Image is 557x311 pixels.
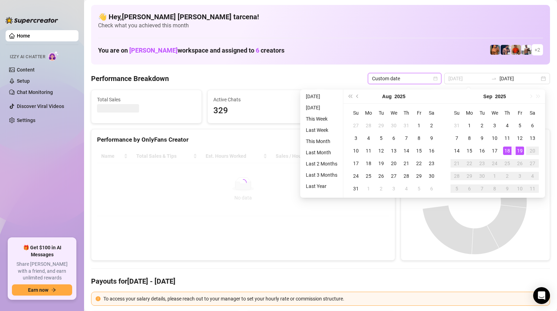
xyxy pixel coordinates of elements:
[402,121,411,130] div: 31
[10,54,45,60] span: Izzy AI Chatter
[98,12,543,22] h4: 👋 Hey, [PERSON_NAME] [PERSON_NAME] tarcena !
[375,107,387,119] th: Tu
[303,137,340,146] li: This Month
[346,89,354,103] button: Last year (Control + left)
[387,107,400,119] th: We
[528,159,537,168] div: 27
[415,184,423,193] div: 5
[465,134,474,142] div: 8
[390,134,398,142] div: 6
[488,132,501,144] td: 2025-09-10
[415,134,423,142] div: 8
[48,51,59,61] img: AI Chatter
[476,182,488,195] td: 2025-10-07
[516,184,524,193] div: 10
[375,132,387,144] td: 2025-08-05
[427,121,436,130] div: 2
[425,119,438,132] td: 2025-08-02
[390,184,398,193] div: 3
[503,184,511,193] div: 9
[490,134,499,142] div: 10
[390,147,398,155] div: 13
[535,46,540,54] span: + 2
[501,45,510,55] img: Axel
[516,172,524,180] div: 3
[17,117,35,123] a: Settings
[352,147,360,155] div: 10
[377,184,385,193] div: 2
[413,107,425,119] th: Fr
[448,75,488,82] input: Start date
[12,261,72,282] span: Share [PERSON_NAME] with a friend, and earn unlimited rewards
[478,147,486,155] div: 16
[490,184,499,193] div: 8
[514,157,526,170] td: 2025-09-26
[526,157,539,170] td: 2025-09-27
[463,144,476,157] td: 2025-09-15
[387,170,400,182] td: 2025-08-27
[256,47,259,54] span: 6
[488,157,501,170] td: 2025-09-24
[400,170,413,182] td: 2025-08-28
[303,115,340,123] li: This Week
[350,119,362,132] td: 2025-07-27
[375,144,387,157] td: 2025-08-12
[352,121,360,130] div: 27
[413,144,425,157] td: 2025-08-15
[415,159,423,168] div: 22
[483,89,493,103] button: Choose a month
[91,74,169,83] h4: Performance Breakdown
[377,121,385,130] div: 29
[377,134,385,142] div: 5
[303,92,340,101] li: [DATE]
[465,159,474,168] div: 22
[400,157,413,170] td: 2025-08-21
[490,121,499,130] div: 3
[463,107,476,119] th: Mo
[400,107,413,119] th: Th
[488,170,501,182] td: 2025-10-01
[390,159,398,168] div: 20
[491,76,497,81] span: swap-right
[303,126,340,134] li: Last Week
[501,157,514,170] td: 2025-09-25
[495,89,506,103] button: Choose a year
[394,89,405,103] button: Choose a year
[427,134,436,142] div: 9
[364,134,373,142] div: 4
[364,159,373,168] div: 18
[364,147,373,155] div: 11
[501,107,514,119] th: Th
[425,132,438,144] td: 2025-08-09
[501,182,514,195] td: 2025-10-09
[453,134,461,142] div: 7
[427,147,436,155] div: 16
[239,178,247,187] span: loading
[400,119,413,132] td: 2025-07-31
[352,172,360,180] div: 24
[352,159,360,168] div: 17
[488,144,501,157] td: 2025-09-17
[350,182,362,195] td: 2025-08-31
[413,132,425,144] td: 2025-08-08
[453,172,461,180] div: 28
[503,134,511,142] div: 11
[364,172,373,180] div: 25
[478,121,486,130] div: 2
[28,287,48,293] span: Earn now
[375,157,387,170] td: 2025-08-19
[352,134,360,142] div: 3
[364,184,373,193] div: 1
[453,147,461,155] div: 14
[17,89,53,95] a: Chat Monitoring
[415,147,423,155] div: 15
[514,119,526,132] td: 2025-09-05
[303,182,340,190] li: Last Year
[415,121,423,130] div: 1
[501,132,514,144] td: 2025-09-11
[526,132,539,144] td: 2025-09-13
[98,47,284,54] h1: You are on workspace and assigned to creators
[503,121,511,130] div: 4
[362,107,375,119] th: Mo
[413,157,425,170] td: 2025-08-22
